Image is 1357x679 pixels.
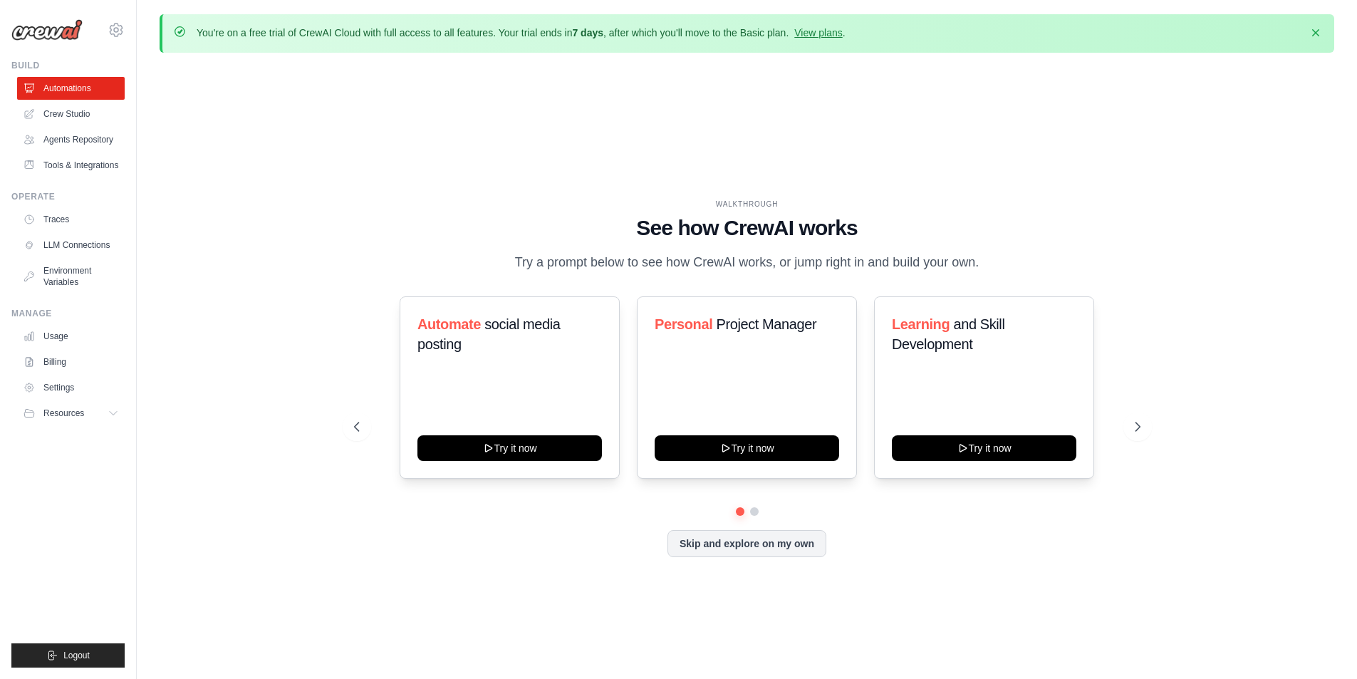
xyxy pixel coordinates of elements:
button: Try it now [655,435,839,461]
p: You're on a free trial of CrewAI Cloud with full access to all features. Your trial ends in , aft... [197,26,846,40]
a: View plans [794,27,842,38]
button: Resources [17,402,125,425]
span: Learning [892,316,950,332]
h1: See how CrewAI works [354,215,1140,241]
strong: 7 days [572,27,603,38]
a: Environment Variables [17,259,125,294]
div: Manage [11,308,125,319]
img: Logo [11,19,83,41]
span: Resources [43,408,84,419]
span: Logout [63,650,90,661]
button: Try it now [417,435,602,461]
a: Automations [17,77,125,100]
span: social media posting [417,316,561,352]
a: Tools & Integrations [17,154,125,177]
button: Logout [11,643,125,668]
a: Traces [17,208,125,231]
a: Usage [17,325,125,348]
div: WALKTHROUGH [354,199,1140,209]
a: Settings [17,376,125,399]
div: Build [11,60,125,71]
p: Try a prompt below to see how CrewAI works, or jump right in and build your own. [508,252,987,273]
a: Agents Repository [17,128,125,151]
button: Try it now [892,435,1076,461]
a: Billing [17,351,125,373]
button: Skip and explore on my own [667,530,826,557]
span: Personal [655,316,712,332]
div: Operate [11,191,125,202]
span: Automate [417,316,481,332]
a: Crew Studio [17,103,125,125]
span: and Skill Development [892,316,1004,352]
a: LLM Connections [17,234,125,256]
span: Project Manager [716,316,816,332]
